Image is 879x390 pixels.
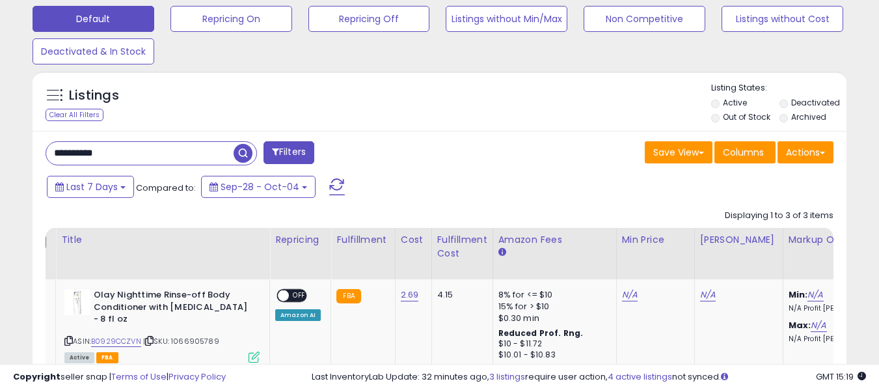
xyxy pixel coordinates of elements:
[498,350,606,361] div: $10.01 - $10.83
[711,82,846,94] p: Listing States:
[64,289,260,361] div: ASIN:
[69,87,119,105] h5: Listings
[336,233,389,247] div: Fulfillment
[13,371,226,383] div: seller snap | |
[791,111,826,122] label: Archived
[789,288,808,301] b: Min:
[136,182,196,194] span: Compared to:
[312,371,866,383] div: Last InventoryLab Update: 32 minutes ago, require user action, not synced.
[336,289,360,303] small: FBA
[622,288,638,301] a: N/A
[489,370,525,383] a: 3 listings
[143,336,219,346] span: | SKU: 1066905789
[791,97,840,108] label: Deactivated
[446,6,567,32] button: Listings without Min/Max
[401,233,426,247] div: Cost
[722,6,843,32] button: Listings without Cost
[64,352,94,363] span: All listings currently available for purchase on Amazon
[622,233,689,247] div: Min Price
[401,288,419,301] a: 2.69
[275,309,321,321] div: Amazon AI
[584,6,705,32] button: Non Competitive
[275,233,325,247] div: Repricing
[308,6,430,32] button: Repricing Off
[608,370,672,383] a: 4 active listings
[789,319,811,331] b: Max:
[437,289,483,301] div: 4.15
[170,6,292,32] button: Repricing On
[169,370,226,383] a: Privacy Policy
[201,176,316,198] button: Sep-28 - Oct-04
[94,289,252,329] b: Olay Nighttime Rinse-off Body Conditioner with [MEDICAL_DATA] - 8 fl oz
[811,319,826,332] a: N/A
[13,370,61,383] strong: Copyright
[807,288,823,301] a: N/A
[498,247,506,258] small: Amazon Fees.
[498,301,606,313] div: 15% for > $10
[66,180,118,193] span: Last 7 Days
[778,141,833,163] button: Actions
[498,313,606,324] div: $0.30 min
[46,109,103,121] div: Clear All Filters
[33,6,154,32] button: Default
[714,141,776,163] button: Columns
[264,141,314,164] button: Filters
[700,288,716,301] a: N/A
[723,111,770,122] label: Out of Stock
[723,146,764,159] span: Columns
[498,233,611,247] div: Amazon Fees
[47,176,134,198] button: Last 7 Days
[289,290,310,301] span: OFF
[725,210,833,222] div: Displaying 1 to 3 of 3 items
[498,339,606,350] div: $10 - $11.72
[498,289,606,301] div: 8% for <= $10
[91,336,141,347] a: B0929CCZVN
[437,233,487,260] div: Fulfillment Cost
[61,233,264,247] div: Title
[64,289,90,315] img: 31wWR8oHxWL._SL40_.jpg
[33,38,154,64] button: Deactivated & In Stock
[111,370,167,383] a: Terms of Use
[498,327,584,339] b: Reduced Prof. Rng.
[816,370,866,383] span: 2025-10-12 15:19 GMT
[700,233,778,247] div: [PERSON_NAME]
[96,352,118,363] span: FBA
[221,180,299,193] span: Sep-28 - Oct-04
[645,141,712,163] button: Save View
[723,97,747,108] label: Active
